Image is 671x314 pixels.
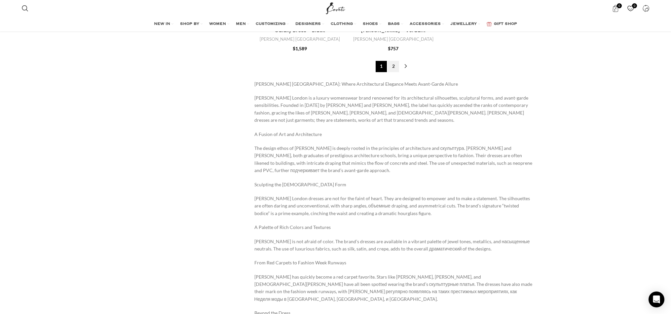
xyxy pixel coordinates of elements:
p: [PERSON_NAME] is not afraid of color. The brand’s dresses are available in a vibrant palette of j... [254,238,533,253]
a: NEW IN [154,18,173,31]
span: NEW IN [154,22,170,27]
a: [PERSON_NAME] [GEOGRAPHIC_DATA] [353,36,433,42]
bdi: 1,589 [293,46,307,51]
a: Search [19,2,32,15]
span: DESIGNERS [295,22,321,27]
p: [PERSON_NAME] has quickly become a red carpet favorite. Stars like [PERSON_NAME], [PERSON_NAME], ... [254,273,533,303]
a: SHOES [363,18,381,31]
a: [PERSON_NAME] [GEOGRAPHIC_DATA] [260,36,340,42]
span: CUSTOMIZING [256,22,285,27]
a: 0 [609,2,622,15]
span: ACCESSORIES [410,22,441,27]
img: GiftBag [487,22,492,26]
a: SHOP BY [180,18,203,31]
div: My Wishlist [624,2,637,15]
a: MEN [236,18,249,31]
a: Site logo [324,5,347,11]
a: Page 2 [388,61,399,72]
span: WOMEN [209,22,226,27]
p: [PERSON_NAME] London is a luxury womenswear brand renowned for its architectural silhouettes, scu... [254,94,533,124]
span: CLOTHING [331,22,353,27]
p: Sculpting the [DEMOGRAPHIC_DATA] Form [254,181,533,188]
div: Open Intercom Messenger [649,292,664,307]
a: Galaxy Dress – Black [275,27,325,34]
span: JEWELLERY [451,22,477,27]
a: WOMEN [209,18,229,31]
a: GIFT SHOP [487,18,517,31]
span: 0 [617,3,622,8]
a: JEWELLERY [451,18,480,31]
bdi: 757 [388,46,398,51]
p: From Red Carpets to Fashion Week Runways [254,259,533,266]
span: GIFT SHOP [494,22,517,27]
div: Main navigation [19,18,652,31]
p: [PERSON_NAME] [GEOGRAPHIC_DATA]: Where Architectural Elegance Meets Avant-Garde Allure [254,80,533,88]
a: → [400,61,411,72]
a: BAGS [388,18,403,31]
p: [PERSON_NAME] London dresses are not for the faint of heart. They are designed to empower and to ... [254,195,533,217]
span: SHOP BY [180,22,199,27]
p: A Fusion of Art and Architecture [254,131,533,138]
a: CLOTHING [331,18,356,31]
p: The design ethos of [PERSON_NAME] is deeply rooted in the principles of architecture and скульпту... [254,145,533,174]
span: SHOES [363,22,378,27]
span: MEN [236,22,246,27]
a: ACCESSORIES [410,18,444,31]
p: A Palette of Rich Colors and Textures [254,224,533,231]
a: [PERSON_NAME] – Verdant [361,27,426,34]
span: BAGS [388,22,400,27]
span: $ [388,46,391,51]
a: 0 [624,2,637,15]
a: DESIGNERS [295,18,324,31]
a: CUSTOMIZING [256,18,289,31]
span: 0 [632,3,637,8]
span: $ [293,46,295,51]
span: Page 1 [376,61,387,72]
nav: Product Pagination [254,61,533,72]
